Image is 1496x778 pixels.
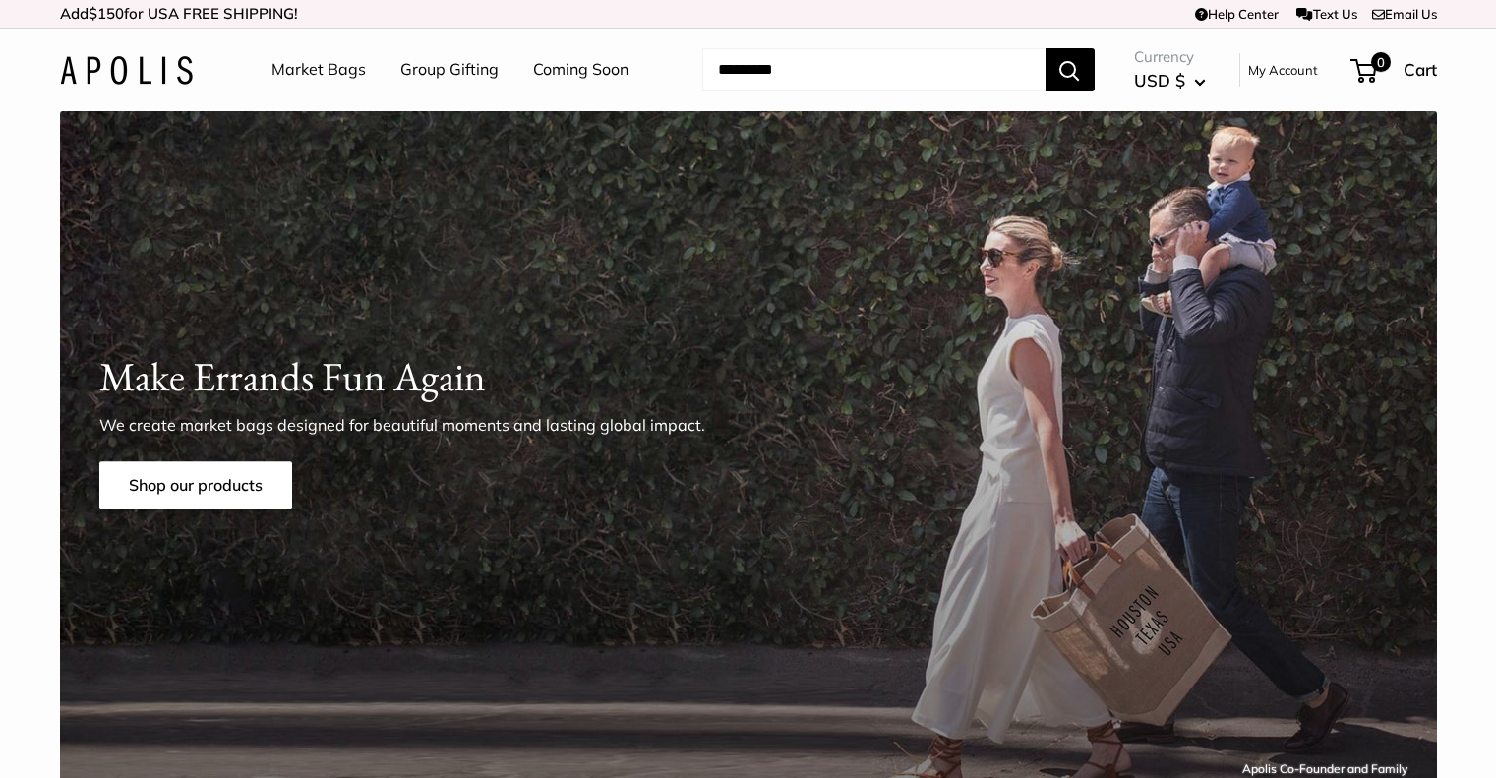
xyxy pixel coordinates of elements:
a: Coming Soon [533,55,628,85]
span: $150 [89,4,124,23]
a: Group Gifting [400,55,499,85]
a: My Account [1248,58,1318,82]
span: Cart [1404,59,1437,80]
button: Search [1046,48,1095,91]
span: USD $ [1134,70,1185,90]
img: Apolis [60,56,193,85]
input: Search... [702,48,1046,91]
p: We create market bags designed for beautiful moments and lasting global impact. [99,413,739,437]
a: Text Us [1296,6,1356,22]
button: USD $ [1134,65,1206,96]
a: Email Us [1372,6,1437,22]
a: Help Center [1195,6,1279,22]
a: Market Bags [271,55,366,85]
span: Currency [1134,43,1206,71]
a: Shop our products [99,461,292,509]
h1: Make Errands Fun Again [99,348,1398,406]
span: 0 [1370,52,1390,72]
a: 0 Cart [1352,54,1437,86]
